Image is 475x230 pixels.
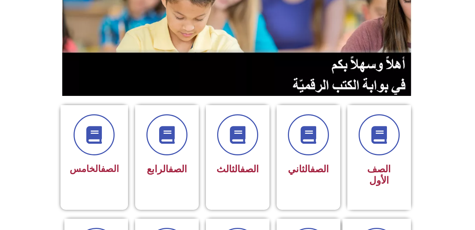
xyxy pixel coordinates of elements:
[101,163,119,174] a: الصف
[310,163,329,175] a: الصف
[147,163,187,175] span: الرابع
[168,163,187,175] a: الصف
[216,163,259,175] span: الثالث
[240,163,259,175] a: الصف
[367,163,391,186] span: الصف الأول
[288,163,329,175] span: الثاني
[70,163,119,174] span: الخامس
